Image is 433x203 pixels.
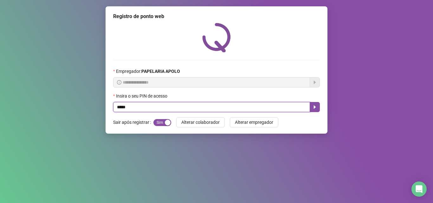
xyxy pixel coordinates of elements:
strong: PAPELARIA APOLO [141,69,180,74]
div: Open Intercom Messenger [411,181,427,197]
button: Alterar empregador [230,117,278,127]
img: QRPoint [202,23,231,52]
button: Alterar colaborador [176,117,225,127]
label: Insira o seu PIN de acesso [113,92,171,99]
label: Sair após registrar [113,117,153,127]
div: Registro de ponto web [113,13,320,20]
span: info-circle [117,80,121,85]
span: Empregador : [116,68,180,75]
span: Alterar colaborador [181,119,220,126]
span: caret-right [312,105,317,110]
span: Alterar empregador [235,119,273,126]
